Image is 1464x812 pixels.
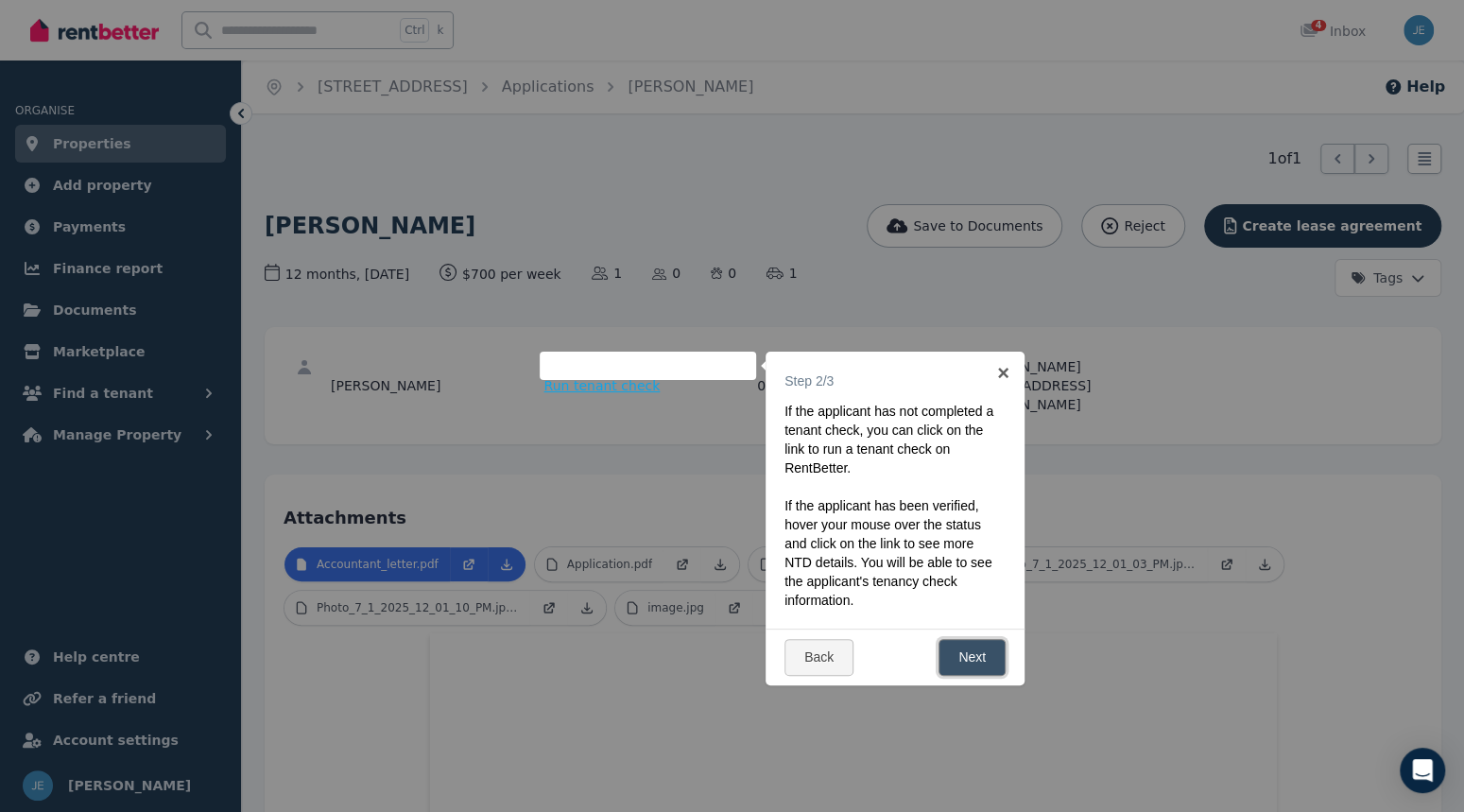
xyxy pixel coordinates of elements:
a: Next [939,639,1006,676]
a: Back [784,639,853,676]
div: Open Intercom Messenger [1400,748,1445,793]
a: × [982,352,1025,394]
p: If the applicant has not completed a tenant check, you can click on the link to run a tenant chec... [784,402,994,477]
span: Run tenant check [544,376,661,395]
p: If the applicant has been verified, hover your mouse over the status and click on the link to see... [784,496,994,610]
